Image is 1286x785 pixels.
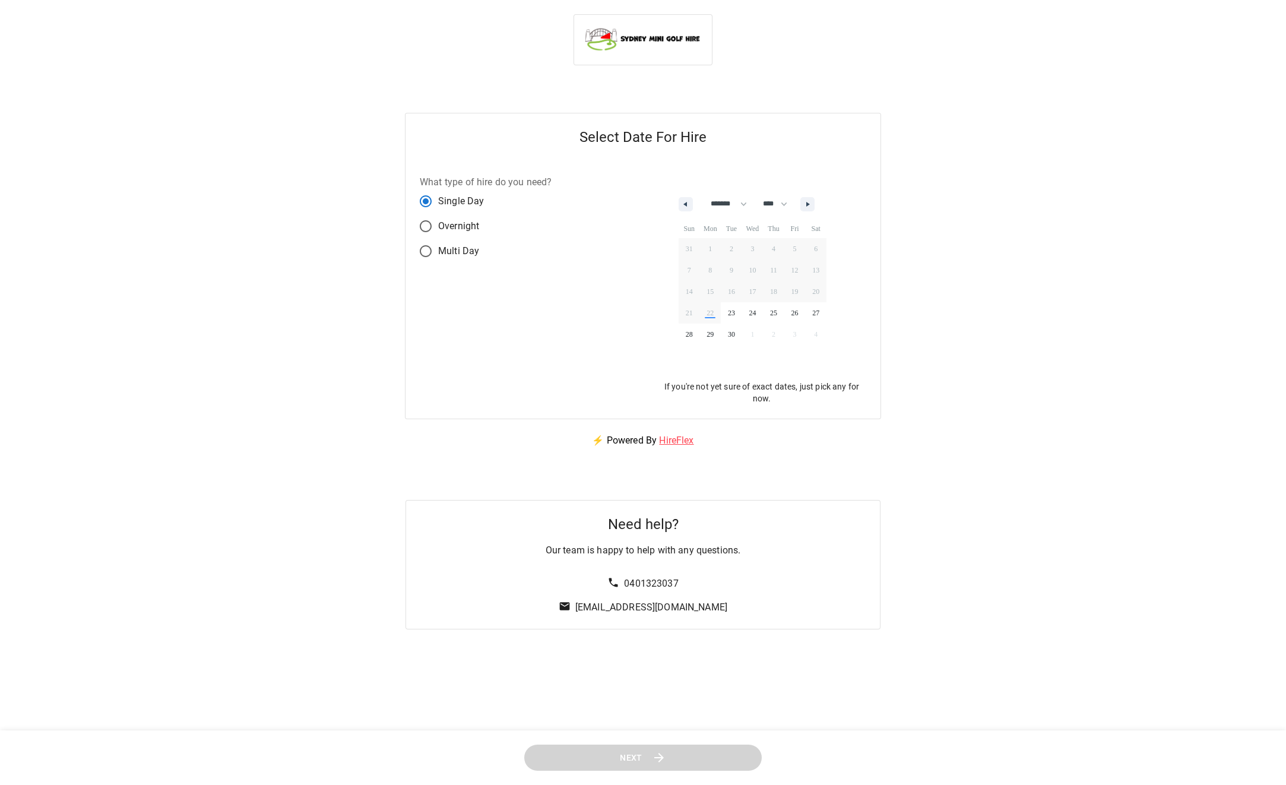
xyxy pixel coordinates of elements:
button: 30 [721,324,742,345]
span: 29 [707,324,714,345]
span: 28 [686,324,693,345]
span: 4 [772,238,775,259]
button: 4 [763,238,784,259]
label: What type of hire do you need? [420,175,552,189]
span: 19 [791,281,799,302]
span: Tue [721,219,742,238]
a: [EMAIL_ADDRESS][DOMAIN_NAME] [575,602,727,613]
span: 20 [812,281,819,302]
button: 7 [679,259,700,281]
button: 13 [805,259,826,281]
span: 1 [708,238,712,259]
span: Thu [763,219,784,238]
span: Multi Day [438,244,479,258]
span: 6 [814,238,818,259]
button: 25 [763,302,784,324]
span: 13 [812,259,819,281]
button: 10 [742,259,764,281]
button: 24 [742,302,764,324]
p: If you're not yet sure of exact dates, just pick any for now. [657,381,866,404]
span: 7 [688,259,691,281]
span: 21 [686,302,693,324]
span: 8 [708,259,712,281]
a: HireFlex [659,435,693,446]
button: 18 [763,281,784,302]
span: 12 [791,259,799,281]
button: 5 [784,238,806,259]
button: 26 [784,302,806,324]
p: Our team is happy to help with any questions. [546,543,741,558]
button: 11 [763,259,784,281]
span: 14 [686,281,693,302]
span: 11 [770,259,777,281]
span: 9 [730,259,733,281]
button: 12 [784,259,806,281]
span: Single Day [438,194,484,208]
button: 2 [721,238,742,259]
button: 21 [679,302,700,324]
span: 2 [730,238,733,259]
span: 26 [791,302,799,324]
span: Sat [805,219,826,238]
span: 30 [728,324,735,345]
p: 0401323037 [624,577,679,591]
button: 6 [805,238,826,259]
span: 23 [728,302,735,324]
span: Wed [742,219,764,238]
span: Mon [700,219,721,238]
span: Overnight [438,219,479,233]
span: Fri [784,219,806,238]
button: 8 [700,259,721,281]
button: 1 [700,238,721,259]
button: 28 [679,324,700,345]
button: 3 [742,238,764,259]
button: 23 [721,302,742,324]
button: 29 [700,324,721,345]
span: Sun [679,219,700,238]
span: 15 [707,281,714,302]
button: 17 [742,281,764,302]
span: 16 [728,281,735,302]
button: 14 [679,281,700,302]
span: 17 [749,281,756,302]
span: 10 [749,259,756,281]
span: 27 [812,302,819,324]
span: 5 [793,238,797,259]
button: 9 [721,259,742,281]
button: 22 [700,302,721,324]
h5: Select Date For Hire [406,113,880,161]
button: 15 [700,281,721,302]
button: 16 [721,281,742,302]
button: 19 [784,281,806,302]
p: ⚡ Powered By [578,419,708,462]
span: 24 [749,302,756,324]
button: 27 [805,302,826,324]
button: 20 [805,281,826,302]
span: 3 [750,238,754,259]
img: Sydney Mini Golf Hire logo [584,24,702,53]
h5: Need help? [608,515,679,534]
span: 25 [770,302,777,324]
span: 22 [707,302,714,324]
span: 18 [770,281,777,302]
